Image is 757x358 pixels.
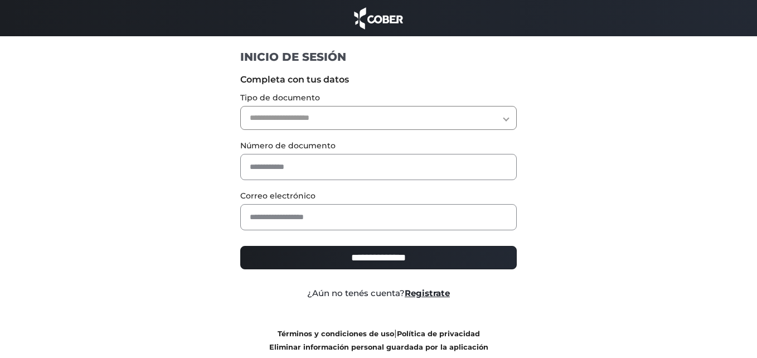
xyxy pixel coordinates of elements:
[397,330,480,338] a: Política de privacidad
[240,92,517,104] label: Tipo de documento
[269,343,488,351] a: Eliminar información personal guardada por la aplicación
[240,50,517,64] h1: INICIO DE SESIÓN
[240,73,517,86] label: Completa con tus datos
[351,6,406,31] img: cober_marca.png
[240,190,517,202] label: Correo electrónico
[232,287,526,300] div: ¿Aún no tenés cuenta?
[405,288,450,298] a: Registrate
[278,330,394,338] a: Términos y condiciones de uso
[240,140,517,152] label: Número de documento
[232,327,526,354] div: |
